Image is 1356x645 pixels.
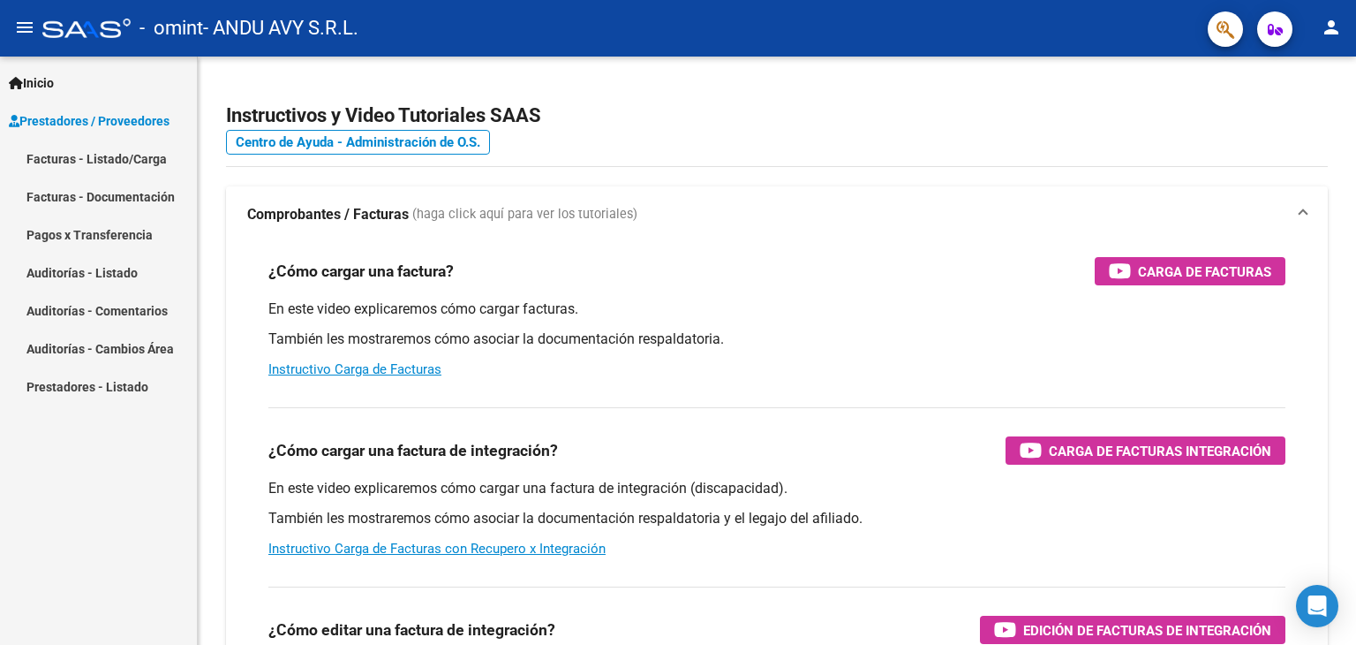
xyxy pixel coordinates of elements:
[268,361,441,377] a: Instructivo Carga de Facturas
[226,99,1328,133] h2: Instructivos y Video Tutoriales SAAS
[268,618,555,642] h3: ¿Cómo editar una factura de integración?
[14,17,35,38] mat-icon: menu
[268,541,606,557] a: Instructivo Carga de Facturas con Recupero x Integración
[412,205,637,224] span: (haga click aquí para ver los tutoriales)
[1023,619,1271,641] span: Edición de Facturas de integración
[1138,261,1271,283] span: Carga de Facturas
[268,300,1285,319] p: En este video explicaremos cómo cargar facturas.
[268,479,1285,498] p: En este video explicaremos cómo cargar una factura de integración (discapacidad).
[203,9,358,48] span: - ANDU AVY S.R.L.
[247,205,409,224] strong: Comprobantes / Facturas
[980,616,1285,644] button: Edición de Facturas de integración
[1321,17,1342,38] mat-icon: person
[226,186,1328,243] mat-expansion-panel-header: Comprobantes / Facturas (haga click aquí para ver los tutoriales)
[268,509,1285,528] p: También les mostraremos cómo asociar la documentación respaldatoria y el legajo del afiliado.
[1049,440,1271,462] span: Carga de Facturas Integración
[268,438,558,463] h3: ¿Cómo cargar una factura de integración?
[268,259,454,284] h3: ¿Cómo cargar una factura?
[139,9,203,48] span: - omint
[268,330,1285,349] p: También les mostraremos cómo asociar la documentación respaldatoria.
[1006,436,1285,465] button: Carga de Facturas Integración
[9,111,169,131] span: Prestadores / Proveedores
[1095,257,1285,285] button: Carga de Facturas
[9,73,54,93] span: Inicio
[1296,585,1338,627] div: Open Intercom Messenger
[226,130,490,155] a: Centro de Ayuda - Administración de O.S.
